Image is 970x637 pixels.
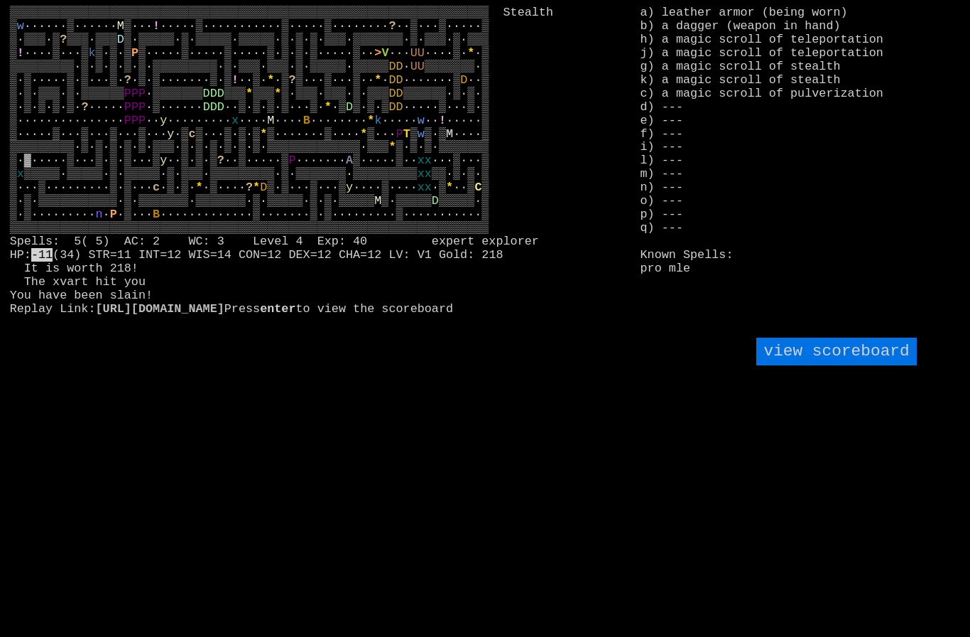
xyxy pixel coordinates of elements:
font: k [374,114,381,127]
input: view scoreboard [756,338,916,365]
font: D [460,73,467,87]
font: D [389,87,396,100]
font: D [396,60,403,73]
font: M [446,127,453,141]
font: A [346,154,353,167]
font: ? [60,33,67,46]
font: U [418,60,425,73]
font: P [110,208,117,221]
font: x [418,167,425,181]
font: B [303,114,310,127]
font: M [267,114,274,127]
font: D [346,100,353,114]
font: k [88,46,95,60]
font: ? [246,181,253,194]
font: ! [439,114,446,127]
font: M [117,19,124,33]
font: x [418,154,425,167]
font: P [396,127,403,141]
font: y [160,114,167,127]
font: ! [17,46,24,60]
mark: -11 [31,248,53,262]
font: ? [288,73,295,87]
font: c [153,181,160,194]
font: > [374,46,381,60]
font: x [418,181,425,194]
font: P [138,87,146,100]
font: D [432,194,439,208]
font: D [396,87,403,100]
font: P [124,114,131,127]
larn: ▒▒▒▒▒▒▒▒▒▒▒▒▒▒▒▒▒▒▒▒▒▒▒▒▒▒▒▒▒▒▒▒▒▒▒▒▒▒▒▒▒▒▒▒▒▒▒▒▒▒▒▒▒▒▒▒▒▒▒▒▒▒▒▒▒▒▒ Stealth ▒ ······▒······ ▒··· ... [10,6,621,325]
font: U [418,46,425,60]
font: w [418,114,425,127]
font: y [167,127,174,141]
font: D [203,100,210,114]
font: y [160,154,167,167]
font: M [374,194,381,208]
font: x [425,154,432,167]
font: ? [388,19,396,33]
font: V [381,46,388,60]
font: P [138,100,146,114]
font: P [288,154,295,167]
font: D [396,100,403,114]
font: D [203,87,210,100]
font: P [138,114,146,127]
b: enter [260,302,295,316]
font: ? [81,100,88,114]
font: P [131,87,138,100]
font: D [260,181,267,194]
font: U [410,46,418,60]
font: x [425,167,432,181]
font: P [124,87,131,100]
font: C [474,181,481,194]
font: ? [217,154,224,167]
font: x [425,181,432,194]
font: n [96,208,103,221]
font: ? [124,73,131,87]
font: B [153,208,160,221]
a: [URL][DOMAIN_NAME] [96,302,224,316]
font: P [124,100,131,114]
font: T [403,127,410,141]
font: P [131,100,138,114]
font: y [346,181,353,194]
font: D [117,33,124,46]
font: P [131,114,138,127]
font: D [210,100,217,114]
font: D [389,73,396,87]
font: x [231,114,239,127]
font: U [410,60,418,73]
stats: a) leather armor (being worn) b) a dagger (weapon in hand) h) a magic scroll of teleportation j) ... [641,6,961,198]
font: D [210,87,217,100]
font: x [17,167,24,181]
font: D [217,87,224,100]
font: ! [153,19,160,33]
font: c [188,127,195,141]
font: D [388,60,396,73]
font: w [418,127,425,141]
font: D [396,73,403,87]
font: D [389,100,396,114]
font: ! [231,73,239,87]
font: P [131,46,138,60]
font: D [217,100,224,114]
font: w [17,19,24,33]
